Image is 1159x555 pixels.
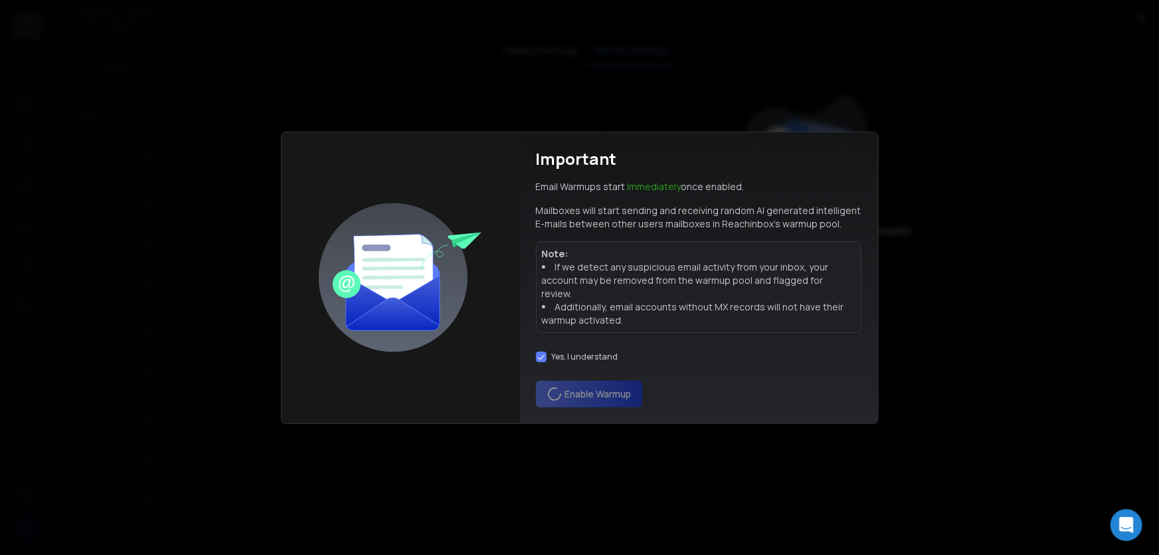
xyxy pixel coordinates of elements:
[536,148,617,169] h1: Important
[628,180,681,193] span: Immediately
[542,300,856,327] li: Additionally, email accounts without MX records will not have their warmup activated.
[1111,509,1142,541] div: Open Intercom Messenger
[536,204,862,231] p: Mailboxes will start sending and receiving random AI generated intelligent E-mails between other ...
[552,352,618,362] label: Yes, I understand
[542,247,856,261] p: Note:
[536,180,745,193] p: Email Warmups start once enabled.
[542,261,856,300] li: If we detect any suspicious email activity from your inbox, your account may be removed from the ...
